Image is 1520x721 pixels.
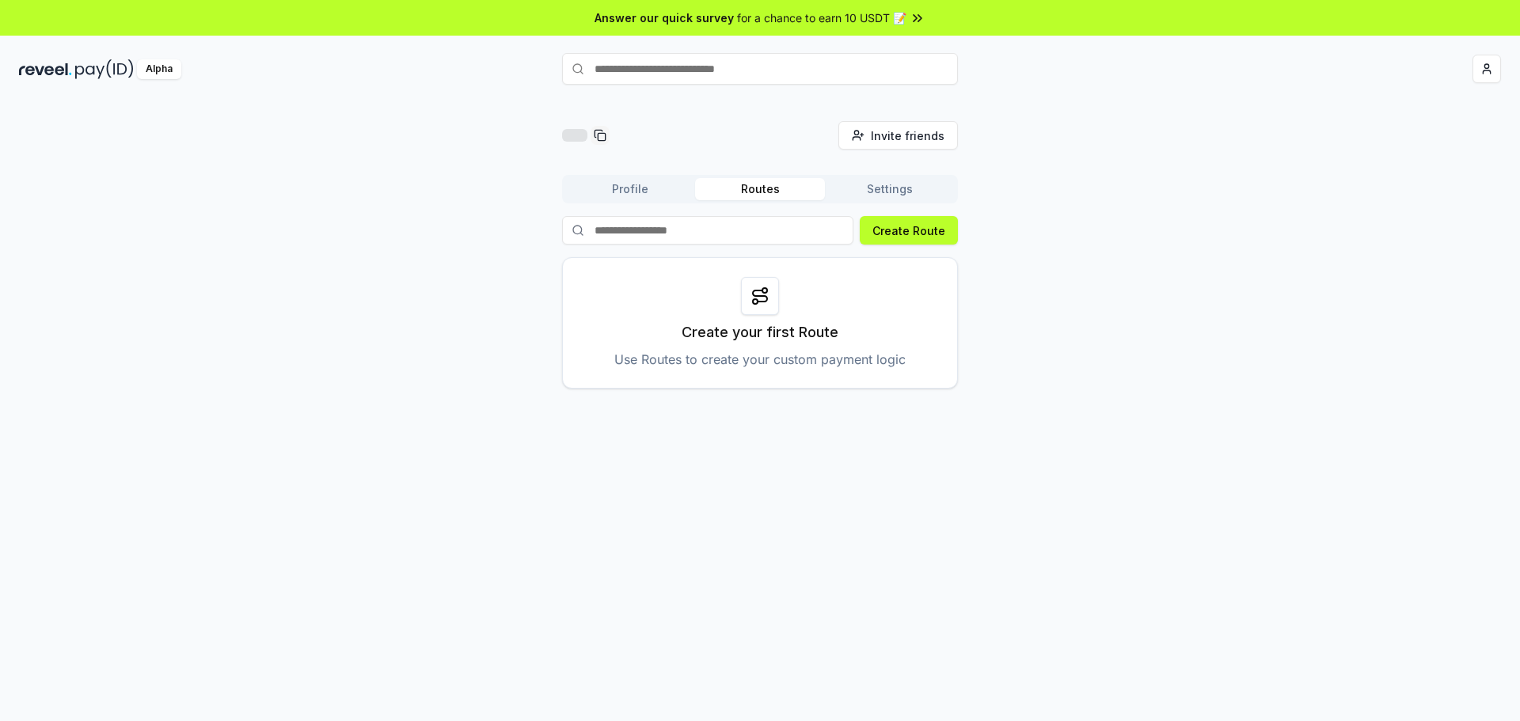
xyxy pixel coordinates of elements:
div: Alpha [137,59,181,79]
button: Routes [695,178,825,200]
p: Create your first Route [682,321,838,343]
img: pay_id [75,59,134,79]
span: Answer our quick survey [595,9,734,26]
img: reveel_dark [19,59,72,79]
button: Create Route [860,216,958,245]
button: Profile [565,178,695,200]
span: for a chance to earn 10 USDT 📝 [737,9,906,26]
button: Invite friends [838,121,958,150]
span: Invite friends [871,127,944,144]
button: Settings [825,178,955,200]
p: Use Routes to create your custom payment logic [614,350,906,369]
